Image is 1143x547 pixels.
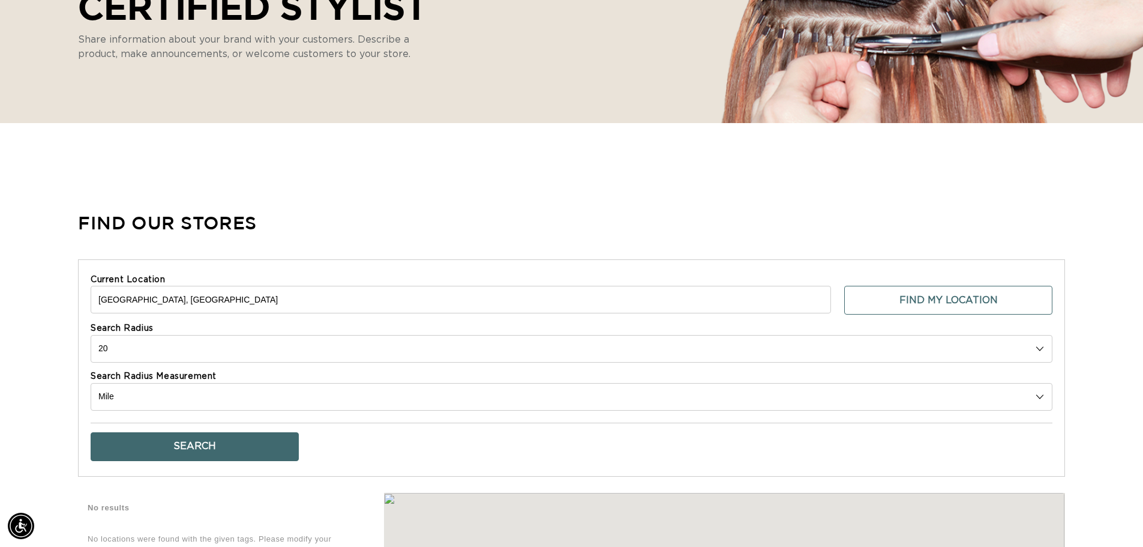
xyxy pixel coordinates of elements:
[78,210,257,235] h1: Find Our Stores
[91,274,1052,286] label: Current Location
[8,513,34,539] div: Accessibility Menu
[91,371,1052,383] label: Search Radius Measurement
[88,503,362,513] div: No results
[844,286,1052,315] button: Find My Location
[91,323,1052,335] label: Search Radius
[78,32,426,61] p: Share information about your brand with your customers. Describe a product, make announcements, o...
[91,286,831,313] input: Enter a location
[91,432,299,461] button: Search
[1083,489,1143,547] iframe: Chat Widget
